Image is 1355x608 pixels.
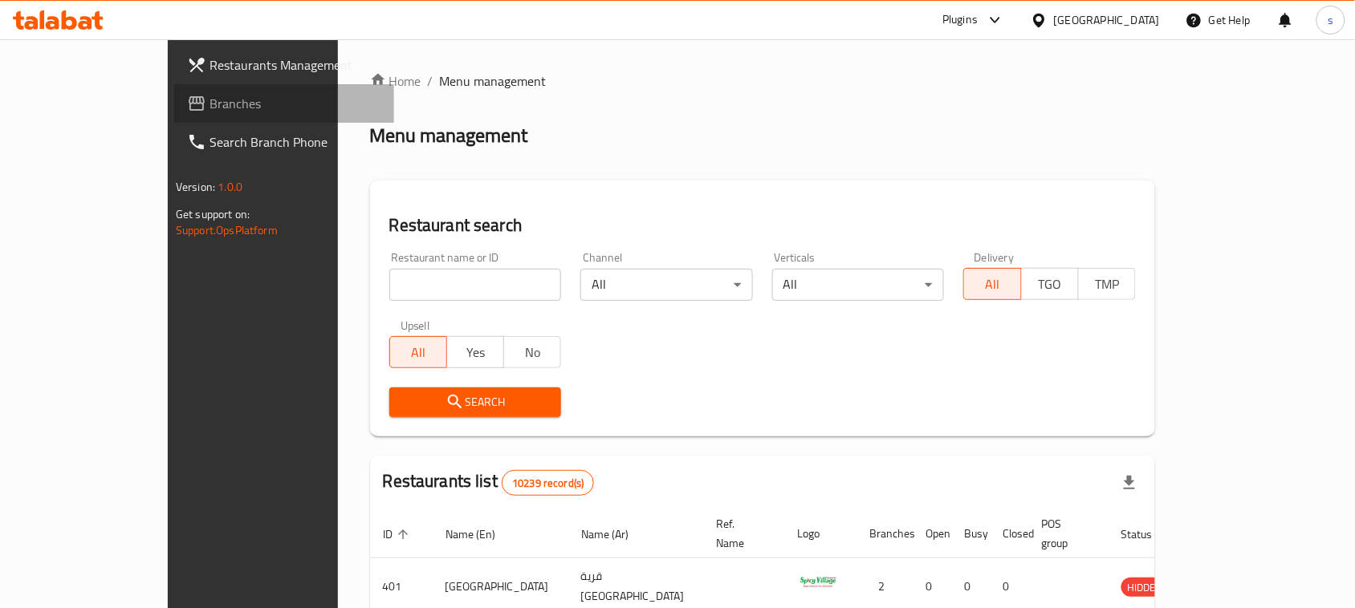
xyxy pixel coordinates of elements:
span: Version: [176,176,215,197]
span: Search [402,392,549,412]
div: Total records count [502,470,594,496]
div: HIDDEN [1121,578,1170,597]
span: Menu management [440,71,547,91]
span: All [970,273,1015,296]
span: Restaurants Management [210,55,381,75]
button: Search [389,387,562,417]
span: Name (Ar) [581,525,649,544]
span: All [397,341,441,364]
span: Yes [454,341,498,364]
a: Restaurants Management [174,46,394,84]
span: 1.0.0 [218,176,242,197]
div: Plugins [942,10,978,30]
th: Open [914,509,952,558]
img: Spicy Village [798,563,838,603]
span: Branches [210,94,381,113]
button: TMP [1078,268,1136,300]
span: HIDDEN [1121,578,1170,597]
label: Delivery [975,252,1015,263]
span: Name (En) [446,525,516,544]
li: / [428,71,433,91]
span: No [511,341,555,364]
button: All [963,268,1021,300]
th: Closed [991,509,1029,558]
button: No [503,336,561,368]
button: TGO [1021,268,1079,300]
h2: Menu management [370,123,528,148]
span: ID [383,525,413,544]
button: All [389,336,447,368]
th: Logo [785,509,857,558]
button: Yes [446,336,504,368]
th: Busy [952,509,991,558]
th: Branches [857,509,914,558]
span: POS group [1042,514,1089,553]
span: Get support on: [176,204,250,225]
span: Status [1121,525,1174,544]
span: 10239 record(s) [503,476,593,491]
span: s [1328,11,1333,29]
span: TMP [1085,273,1129,296]
a: Home [370,71,421,91]
h2: Restaurants list [383,469,595,496]
div: All [772,269,945,301]
label: Upsell [401,320,430,331]
h2: Restaurant search [389,213,1136,237]
span: TGO [1028,273,1072,296]
a: Search Branch Phone [174,123,394,161]
span: Search Branch Phone [210,132,381,152]
div: Export file [1110,464,1149,502]
input: Search for restaurant name or ID.. [389,269,562,301]
div: [GEOGRAPHIC_DATA] [1054,11,1160,29]
span: Ref. Name [717,514,766,553]
a: Branches [174,84,394,123]
a: Support.OpsPlatform [176,220,278,241]
div: All [580,269,753,301]
nav: breadcrumb [370,71,1155,91]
